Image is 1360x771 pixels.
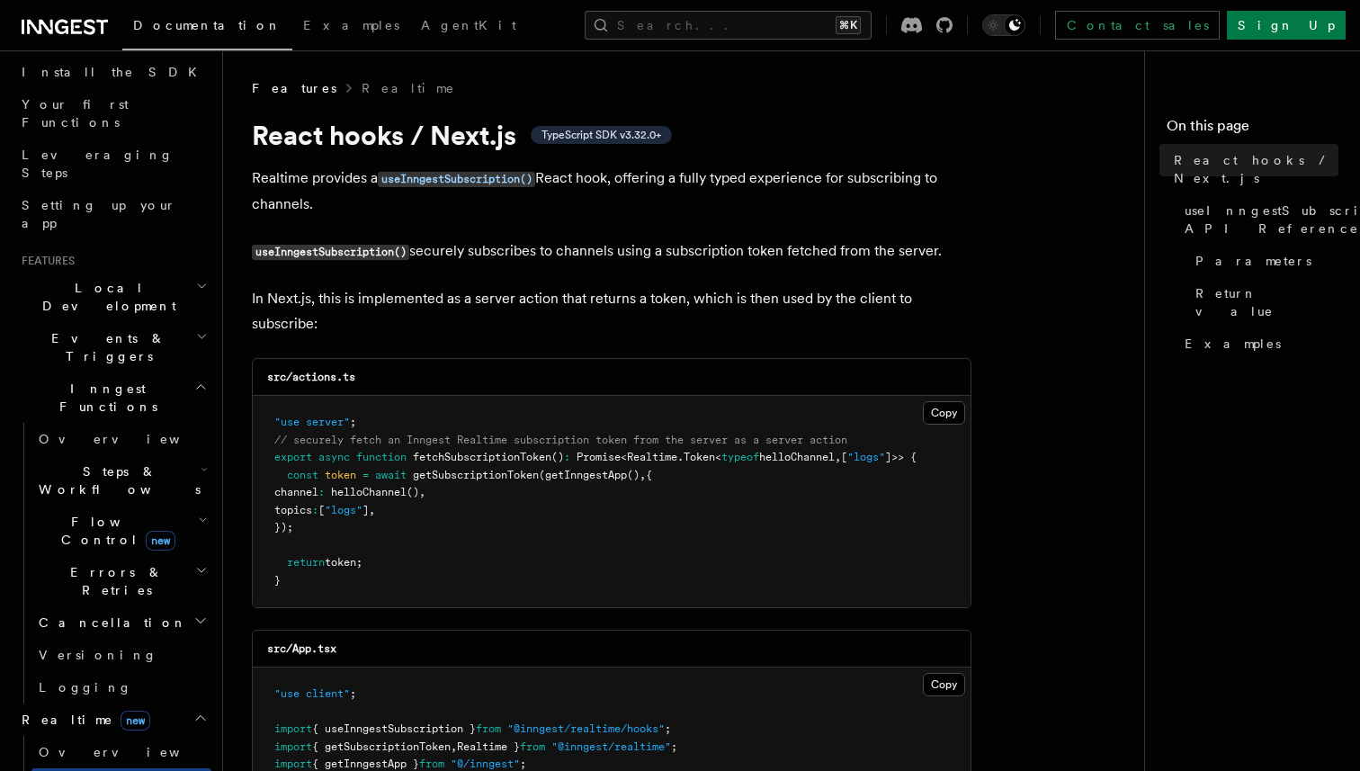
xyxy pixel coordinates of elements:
span: ; [665,722,671,735]
span: Errors & Retries [31,563,195,599]
a: useInngestSubscription() [378,169,535,186]
span: // securely fetch an Inngest Realtime subscription token from the server as a server action [274,434,847,446]
span: Promise [577,451,621,463]
a: Setting up your app [14,189,211,239]
span: Return value [1195,284,1338,320]
span: Setting up your app [22,198,176,230]
span: Examples [1185,335,1281,353]
button: Toggle dark mode [982,14,1025,36]
button: Flow Controlnew [31,506,211,556]
span: ]>> { [885,451,917,463]
span: "@inngest/realtime/hooks" [507,722,665,735]
a: Return value [1188,277,1338,327]
span: : [318,486,325,498]
span: "logs" [847,451,885,463]
span: Your first Functions [22,97,129,130]
span: token [325,469,356,481]
span: Features [14,254,75,268]
span: Logging [39,680,132,695]
a: Overview [31,423,211,455]
a: AgentKit [410,5,527,49]
span: async [318,451,350,463]
span: } [274,574,281,587]
span: () [551,451,564,463]
span: { useInngestSubscription } [312,722,476,735]
span: { [646,469,652,481]
span: Steps & Workflows [31,462,201,498]
a: Install the SDK [14,56,211,88]
a: Realtime [362,79,456,97]
span: helloChannel [759,451,835,463]
span: [ [318,504,325,516]
span: , [835,451,841,463]
span: function [356,451,407,463]
span: { getSubscriptionToken [312,740,451,753]
span: < [715,451,721,463]
span: topics [274,504,312,516]
span: import [274,740,312,753]
span: , [419,486,425,498]
button: Inngest Functions [14,372,211,423]
a: Your first Functions [14,88,211,139]
a: Documentation [122,5,292,50]
a: Versioning [31,639,211,671]
span: fetchSubscriptionToken [413,451,551,463]
a: Leveraging Steps [14,139,211,189]
a: Logging [31,671,211,704]
a: Examples [1177,327,1338,360]
button: Local Development [14,272,211,322]
span: = [362,469,369,481]
a: useInngestSubscription() API Reference [1177,194,1338,245]
span: , [451,740,457,753]
span: return [287,556,325,569]
span: Install the SDK [22,65,208,79]
span: "use server" [274,416,350,428]
span: , [640,469,646,481]
span: "@/inngest" [451,758,520,770]
span: Overview [39,432,224,446]
span: channel [274,486,318,498]
span: . [677,451,684,463]
a: Sign Up [1227,11,1346,40]
span: [ [841,451,847,463]
button: Copy [923,401,965,425]
button: Events & Triggers [14,322,211,372]
p: In Next.js, this is implemented as a server action that returns a token, which is then used by th... [252,286,971,336]
span: from [419,758,444,770]
span: React hooks / Next.js [1174,151,1338,187]
p: Realtime provides a React hook, offering a fully typed experience for subscribing to channels. [252,166,971,217]
code: useInngestSubscription() [378,172,535,187]
span: helloChannel [331,486,407,498]
button: Realtimenew [14,704,211,736]
span: ; [671,740,677,753]
span: new [146,531,175,551]
span: Overview [39,745,224,759]
span: ; [520,758,526,770]
span: Token [684,451,715,463]
a: Contact sales [1055,11,1220,40]
span: () [627,469,640,481]
button: Errors & Retries [31,556,211,606]
span: Versioning [39,648,157,662]
span: () [407,486,419,498]
span: : [564,451,570,463]
span: new [121,711,150,731]
span: "@inngest/realtime" [551,740,671,753]
span: token; [325,556,362,569]
div: Inngest Functions [14,423,211,704]
span: ; [350,687,356,700]
span: Inngest Functions [14,380,194,416]
button: Copy [923,673,965,696]
span: AgentKit [421,18,516,32]
span: { getInngestApp } [312,758,419,770]
span: "logs" [325,504,362,516]
button: Search...⌘K [585,11,872,40]
span: , [369,504,375,516]
span: Events & Triggers [14,329,196,365]
span: Examples [303,18,399,32]
span: Parameters [1195,252,1311,270]
span: export [274,451,312,463]
button: Cancellation [31,606,211,639]
span: ] [362,504,369,516]
a: Overview [31,736,211,768]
